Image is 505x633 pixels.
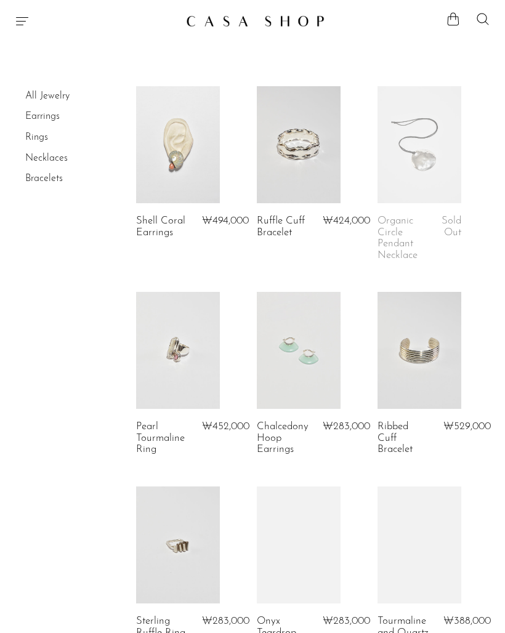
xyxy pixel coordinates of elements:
[323,421,370,432] span: ₩283,000
[378,421,429,455] a: Ribbed Cuff Bracelet
[202,421,249,432] span: ₩452,000
[323,216,370,226] span: ₩424,000
[136,421,187,455] a: Pearl Tourmaline Ring
[323,616,370,626] span: ₩283,000
[378,216,429,261] a: Organic Circle Pendant Necklace
[25,174,63,183] a: Bracelets
[443,421,491,432] span: ₩529,000
[25,153,68,163] a: Necklaces
[25,91,70,101] a: All Jewelry
[257,421,309,455] a: Chalcedony Hoop Earrings
[25,111,60,121] a: Earrings
[443,616,491,626] span: ₩388,000
[202,216,249,226] span: ₩494,000
[202,616,249,626] span: ₩283,000
[136,216,187,238] a: Shell Coral Earrings
[25,132,48,142] a: Rings
[15,14,30,28] button: Menu
[442,216,461,237] span: Sold Out
[257,216,308,238] a: Ruffle Cuff Bracelet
